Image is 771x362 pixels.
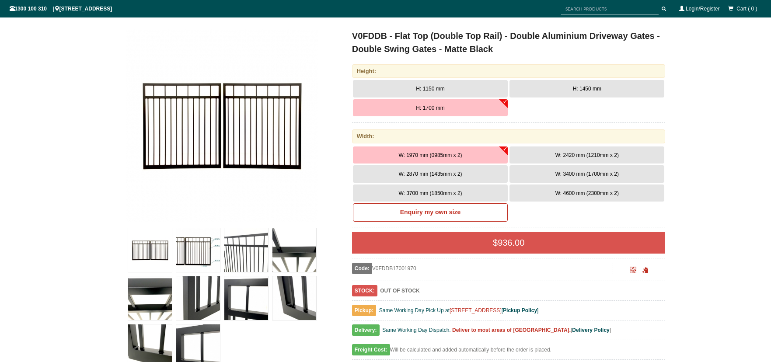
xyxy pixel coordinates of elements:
div: V0FDDB17001970 [352,263,613,274]
span: W: 4600 mm (2300mm x 2) [555,190,619,196]
button: W: 1970 mm (0985mm x 2) [353,146,508,164]
a: Enquiry my own size [353,203,508,222]
span: Delivery: [352,324,380,336]
span: Freight Cost: [352,344,390,355]
b: Deliver to most areas of [GEOGRAPHIC_DATA]. [452,327,571,333]
div: Height: [352,64,666,78]
span: Code: [352,263,372,274]
a: V0FDDB - Flat Top (Double Top Rail) - Double Aluminium Driveway Gates - Double Swing Gates - Matt... [107,29,338,222]
a: Login/Register [686,6,719,12]
b: OUT OF STOCK [380,288,419,294]
button: W: 4600 mm (2300mm x 2) [509,184,664,202]
input: SEARCH PRODUCTS [561,3,659,14]
span: STOCK: [352,285,377,296]
b: Enquiry my own size [400,209,461,216]
button: H: 1450 mm [509,80,664,97]
div: $ [352,232,666,254]
span: W: 3700 mm (1850mm x 2) [398,190,462,196]
img: V0FDDB - Flat Top (Double Top Rail) - Double Aluminium Driveway Gates - Double Swing Gates - Matt... [126,29,318,222]
h1: V0FDDB - Flat Top (Double Top Rail) - Double Aluminium Driveway Gates - Double Swing Gates - Matt... [352,29,666,56]
button: W: 3700 mm (1850mm x 2) [353,184,508,202]
img: V0FDDB - Flat Top (Double Top Rail) - Double Aluminium Driveway Gates - Double Swing Gates - Matt... [224,276,268,320]
div: Will be calculated and added automatically before the order is placed. [352,345,666,360]
img: V0FDDB - Flat Top (Double Top Rail) - Double Aluminium Driveway Gates - Double Swing Gates - Matt... [224,228,268,272]
span: Same Working Day Pick Up at [ ] [379,307,539,313]
button: W: 2870 mm (1435mm x 2) [353,165,508,183]
button: H: 1700 mm [353,99,508,117]
span: Pickup: [352,305,376,316]
span: Same Working Day Dispatch. [382,327,451,333]
span: W: 2870 mm (1435mm x 2) [398,171,462,177]
img: V0FDDB - Flat Top (Double Top Rail) - Double Aluminium Driveway Gates - Double Swing Gates - Matt... [128,228,172,272]
button: H: 1150 mm [353,80,508,97]
a: Delivery Policy [572,327,609,333]
img: V0FDDB - Flat Top (Double Top Rail) - Double Aluminium Driveway Gates - Double Swing Gates - Matt... [128,276,172,320]
iframe: LiveChat chat widget [596,128,771,331]
button: W: 2420 mm (1210mm x 2) [509,146,664,164]
img: V0FDDB - Flat Top (Double Top Rail) - Double Aluminium Driveway Gates - Double Swing Gates - Matt... [176,228,220,272]
span: W: 2420 mm (1210mm x 2) [555,152,619,158]
img: V0FDDB - Flat Top (Double Top Rail) - Double Aluminium Driveway Gates - Double Swing Gates - Matt... [176,276,220,320]
a: [STREET_ADDRESS] [450,307,502,313]
span: 936.00 [498,238,524,247]
span: W: 1970 mm (0985mm x 2) [398,152,462,158]
button: W: 3400 mm (1700mm x 2) [509,165,664,183]
div: [ ] [352,325,666,340]
a: Pickup Policy [503,307,537,313]
div: Width: [352,129,666,143]
span: Cart ( 0 ) [736,6,757,12]
span: W: 3400 mm (1700mm x 2) [555,171,619,177]
span: H: 1700 mm [416,105,444,111]
img: V0FDDB - Flat Top (Double Top Rail) - Double Aluminium Driveway Gates - Double Swing Gates - Matt... [272,276,316,320]
span: H: 1150 mm [416,86,444,92]
span: H: 1450 mm [573,86,601,92]
span: 1300 100 310 | [STREET_ADDRESS] [10,6,112,12]
img: V0FDDB - Flat Top (Double Top Rail) - Double Aluminium Driveway Gates - Double Swing Gates - Matt... [272,228,316,272]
